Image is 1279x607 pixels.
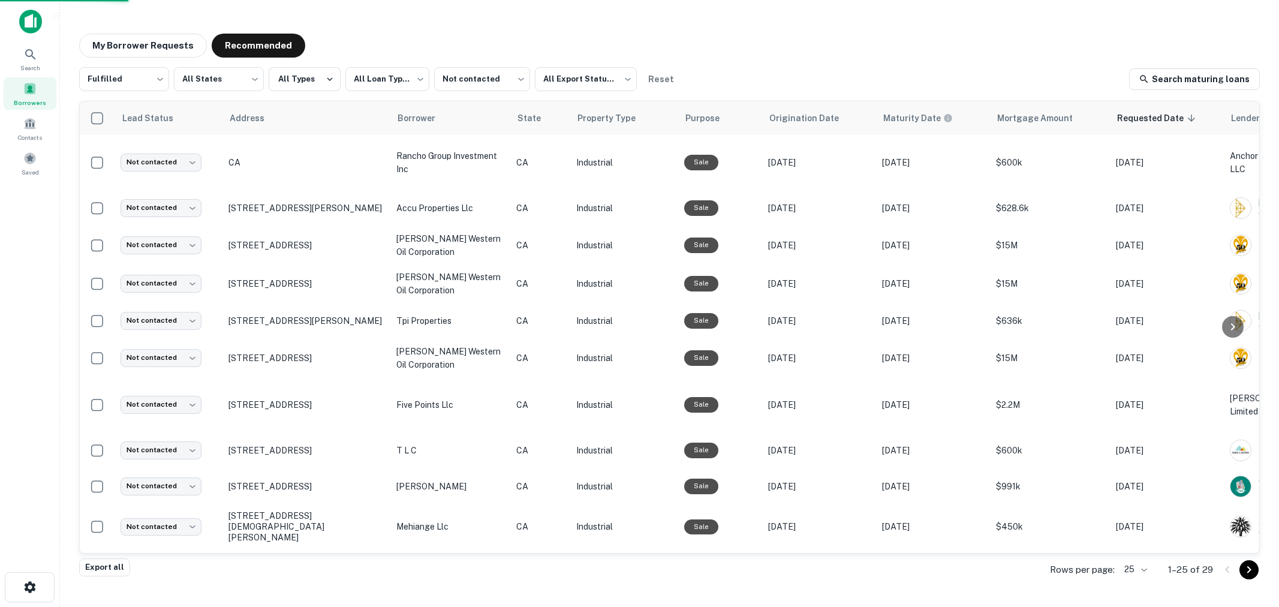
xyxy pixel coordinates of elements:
p: [DATE] [882,202,984,215]
p: [DATE] [882,444,984,457]
p: [DATE] [882,398,984,411]
button: Export all [79,558,130,576]
div: Sale [684,276,718,291]
p: Industrial [576,156,672,169]
p: CA [516,351,564,365]
div: Borrowers [4,77,56,110]
p: [DATE] [882,480,984,493]
p: $450k [996,520,1104,533]
p: CA [516,239,564,252]
div: Not contacted [121,477,201,495]
p: CA [516,277,564,290]
p: [DATE] [1116,277,1218,290]
p: [DATE] [768,202,870,215]
p: $2.2M [996,398,1104,411]
p: [DATE] [1116,480,1218,493]
p: [STREET_ADDRESS] [228,481,384,492]
p: [PERSON_NAME] western oil corporation [396,345,504,371]
p: [STREET_ADDRESS] [228,353,384,363]
p: CA [516,444,564,457]
span: Property Type [577,111,651,125]
a: Search maturing loans [1129,68,1260,90]
p: [STREET_ADDRESS] [228,399,384,410]
div: Not contacted [121,199,201,217]
p: $15M [996,239,1104,252]
div: Sale [684,155,718,170]
p: [STREET_ADDRESS] [228,445,384,456]
p: Industrial [576,444,672,457]
span: Lender [1231,111,1275,125]
p: CA [516,398,564,411]
p: [DATE] [882,239,984,252]
p: [DATE] [882,520,984,533]
div: 25 [1119,561,1149,578]
span: Lead Status [122,111,189,125]
p: accu properties llc [396,202,504,215]
span: Borrowers [14,98,46,107]
th: Maturity dates displayed may be estimated. Please contact the lender for the most accurate maturi... [876,101,990,135]
div: Not contacted [121,441,201,459]
p: Industrial [576,398,672,411]
span: Address [230,111,280,125]
div: Sale [684,200,718,215]
div: Not contacted [121,396,201,413]
p: Rows per page: [1050,563,1115,577]
th: Borrower [390,101,510,135]
p: [PERSON_NAME] western oil corporation [396,271,504,297]
p: Industrial [576,277,672,290]
div: All Export Statuses [535,64,637,95]
p: CA [516,314,564,327]
p: [DATE] [1116,314,1218,327]
p: [STREET_ADDRESS] [228,240,384,251]
p: [STREET_ADDRESS][DEMOGRAPHIC_DATA][PERSON_NAME] [228,510,384,543]
p: [DATE] [882,351,984,365]
p: five points llc [396,398,504,411]
div: Not contacted [121,518,201,536]
span: Origination Date [769,111,854,125]
p: $991k [996,480,1104,493]
div: Not contacted [121,275,201,292]
a: Contacts [4,112,56,145]
span: Purpose [685,111,735,125]
p: Industrial [576,314,672,327]
span: Saved [22,167,39,177]
div: Not contacted [434,64,530,95]
p: [DATE] [1116,202,1218,215]
p: 1–25 of 29 [1168,563,1213,577]
p: [DATE] [1116,351,1218,365]
div: Sale [684,238,718,253]
th: Requested Date [1110,101,1224,135]
p: $15M [996,277,1104,290]
div: Sale [684,443,718,458]
div: Search [4,43,56,75]
p: Industrial [576,520,672,533]
span: Contacts [18,133,42,142]
p: [STREET_ADDRESS] [228,278,384,289]
th: Address [222,101,390,135]
button: All Types [269,67,341,91]
p: [DATE] [882,156,984,169]
p: t l c [396,444,504,457]
p: tpi properties [396,314,504,327]
p: [DATE] [768,277,870,290]
p: CA [516,202,564,215]
span: Maturity dates displayed may be estimated. Please contact the lender for the most accurate maturi... [883,112,968,125]
th: Origination Date [762,101,876,135]
div: Sale [684,313,718,328]
p: [DATE] [1116,520,1218,533]
div: Sale [684,519,718,534]
img: capitalize-icon.png [19,10,42,34]
p: [DATE] [1116,156,1218,169]
th: Property Type [570,101,678,135]
div: All Loan Types [345,64,429,95]
p: [DATE] [768,314,870,327]
div: Maturity dates displayed may be estimated. Please contact the lender for the most accurate maturi... [883,112,953,125]
button: Reset [642,67,680,91]
p: [DATE] [1116,398,1218,411]
th: Purpose [678,101,762,135]
div: Not contacted [121,312,201,329]
p: CA [516,480,564,493]
h6: Maturity Date [883,112,941,125]
button: Go to next page [1239,560,1259,579]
